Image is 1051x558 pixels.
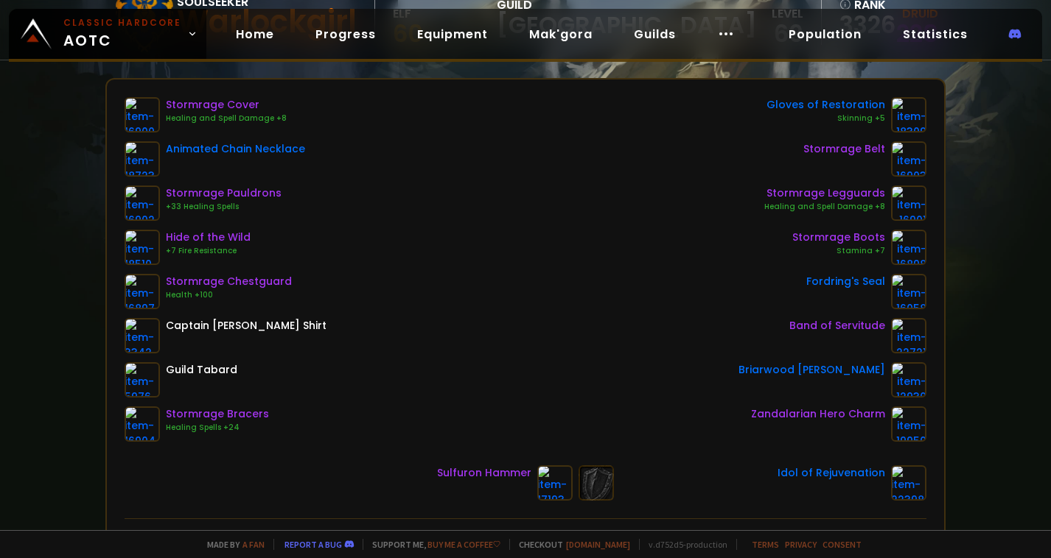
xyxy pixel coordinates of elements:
[166,113,287,124] div: Healing and Spell Damage +8
[785,539,817,550] a: Privacy
[125,186,160,221] img: item-16902
[891,465,926,501] img: item-22398
[509,539,630,550] span: Checkout
[777,19,873,49] a: Population
[891,141,926,177] img: item-16903
[242,539,265,550] a: a fan
[284,539,342,550] a: Report a bug
[764,201,885,213] div: Healing and Spell Damage +8
[752,539,779,550] a: Terms
[166,245,251,257] div: +7 Fire Resistance
[764,186,885,201] div: Stormrage Legguards
[166,97,287,113] div: Stormrage Cover
[767,97,885,113] div: Gloves of Restoration
[789,318,885,333] div: Band of Servitude
[437,465,531,481] div: Sulfuron Hammer
[166,201,282,213] div: +33 Healing Spells
[166,186,282,201] div: Stormrage Pauldrons
[751,406,885,422] div: Zandalarian Hero Charm
[891,19,980,49] a: Statistics
[517,19,604,49] a: Mak'gora
[125,406,160,442] img: item-16904
[639,539,727,550] span: v. d752d5 - production
[198,539,265,550] span: Made by
[125,141,160,177] img: item-18723
[166,362,237,378] div: Guild Tabard
[622,19,688,49] a: Guilds
[778,465,885,481] div: Idol of Rejuvenation
[891,274,926,309] img: item-16058
[902,5,938,22] span: Druid
[125,362,160,398] img: item-5976
[767,113,885,124] div: Skinning +5
[125,274,160,309] img: item-16897
[63,16,181,29] small: Classic Hardcore
[166,274,292,289] div: Stormrage Chestguard
[166,141,305,157] div: Animated Chain Necklace
[363,539,500,550] span: Support me,
[537,465,573,501] img: item-17193
[166,289,292,301] div: Health +100
[304,19,388,49] a: Progress
[792,245,885,257] div: Stamina +7
[891,186,926,221] img: item-16901
[792,230,885,245] div: Stormrage Boots
[9,9,206,59] a: Classic HardcoreAOTC
[891,230,926,265] img: item-16898
[125,318,160,353] img: item-3342
[405,19,500,49] a: Equipment
[803,141,885,157] div: Stormrage Belt
[224,19,286,49] a: Home
[125,97,160,133] img: item-16900
[125,230,160,265] img: item-18510
[806,274,885,289] div: Fordring's Seal
[166,318,327,333] div: Captain [PERSON_NAME] Shirt
[566,539,630,550] a: [DOMAIN_NAME]
[166,422,269,434] div: Healing Spells +24
[427,539,500,550] a: Buy me a coffee
[166,230,251,245] div: Hide of the Wild
[166,406,269,422] div: Stormrage Bracers
[891,97,926,133] img: item-18309
[739,362,885,378] div: Briarwood [PERSON_NAME]
[891,318,926,353] img: item-22721
[63,16,181,52] span: AOTC
[891,362,926,398] img: item-12930
[823,539,862,550] a: Consent
[891,406,926,442] img: item-19950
